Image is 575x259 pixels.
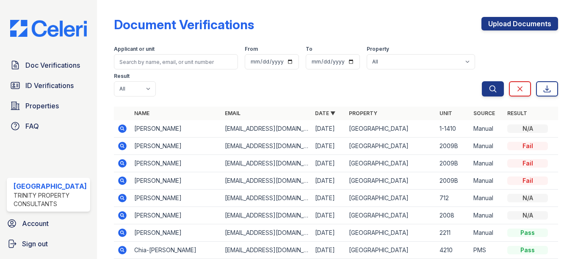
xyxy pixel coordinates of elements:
td: Manual [470,120,504,138]
td: [EMAIL_ADDRESS][DOMAIN_NAME] [221,155,312,172]
td: 712 [436,190,470,207]
span: Sign out [22,239,48,249]
td: 2008 [436,207,470,224]
td: Manual [470,172,504,190]
div: N/A [507,124,548,133]
div: Fail [507,159,548,168]
a: Result [507,110,527,116]
td: 2009B [436,138,470,155]
td: [EMAIL_ADDRESS][DOMAIN_NAME] [221,242,312,259]
div: Pass [507,246,548,254]
a: Account [3,215,94,232]
label: Applicant or unit [114,46,155,52]
div: Fail [507,142,548,150]
span: Account [22,218,49,229]
a: Doc Verifications [7,57,90,74]
td: [GEOGRAPHIC_DATA] [346,120,436,138]
td: 4210 [436,242,470,259]
td: [DATE] [312,242,346,259]
td: [PERSON_NAME] [131,138,221,155]
td: 2211 [436,224,470,242]
a: Sign out [3,235,94,252]
div: N/A [507,194,548,202]
td: [GEOGRAPHIC_DATA] [346,224,436,242]
a: Date ▼ [315,110,335,116]
td: 2009B [436,172,470,190]
a: FAQ [7,118,90,135]
a: Email [225,110,241,116]
td: [PERSON_NAME] [131,155,221,172]
td: [DATE] [312,207,346,224]
td: 2009B [436,155,470,172]
a: Properties [7,97,90,114]
div: Document Verifications [114,17,254,32]
a: Property [349,110,377,116]
td: [GEOGRAPHIC_DATA] [346,207,436,224]
span: ID Verifications [25,80,74,91]
span: Doc Verifications [25,60,80,70]
label: From [245,46,258,52]
td: [DATE] [312,224,346,242]
td: Manual [470,190,504,207]
td: [PERSON_NAME] [131,120,221,138]
td: [PERSON_NAME] [131,224,221,242]
td: Chia-[PERSON_NAME] [131,242,221,259]
td: [DATE] [312,155,346,172]
td: [EMAIL_ADDRESS][DOMAIN_NAME] [221,138,312,155]
a: Upload Documents [481,17,558,30]
td: [DATE] [312,138,346,155]
div: [GEOGRAPHIC_DATA] [14,181,87,191]
input: Search by name, email, or unit number [114,54,238,69]
td: 1-1410 [436,120,470,138]
div: Pass [507,229,548,237]
td: [EMAIL_ADDRESS][DOMAIN_NAME] [221,224,312,242]
td: [EMAIL_ADDRESS][DOMAIN_NAME] [221,172,312,190]
img: CE_Logo_Blue-a8612792a0a2168367f1c8372b55b34899dd931a85d93a1a3d3e32e68fde9ad4.png [3,20,94,37]
a: ID Verifications [7,77,90,94]
td: [DATE] [312,120,346,138]
label: Result [114,73,130,80]
td: [GEOGRAPHIC_DATA] [346,190,436,207]
a: Source [473,110,495,116]
span: FAQ [25,121,39,131]
div: Fail [507,176,548,185]
span: Properties [25,101,59,111]
label: Property [367,46,389,52]
td: PMS [470,242,504,259]
td: [GEOGRAPHIC_DATA] [346,242,436,259]
td: [GEOGRAPHIC_DATA] [346,138,436,155]
td: [GEOGRAPHIC_DATA] [346,155,436,172]
td: Manual [470,138,504,155]
td: [DATE] [312,172,346,190]
td: [PERSON_NAME] [131,172,221,190]
a: Name [134,110,149,116]
td: [DATE] [312,190,346,207]
td: [EMAIL_ADDRESS][DOMAIN_NAME] [221,190,312,207]
div: Trinity Property Consultants [14,191,87,208]
label: To [306,46,312,52]
td: Manual [470,224,504,242]
td: [PERSON_NAME] [131,190,221,207]
td: [EMAIL_ADDRESS][DOMAIN_NAME] [221,207,312,224]
td: [GEOGRAPHIC_DATA] [346,172,436,190]
td: [EMAIL_ADDRESS][DOMAIN_NAME] [221,120,312,138]
td: [PERSON_NAME] [131,207,221,224]
a: Unit [440,110,452,116]
td: Manual [470,207,504,224]
td: Manual [470,155,504,172]
div: N/A [507,211,548,220]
